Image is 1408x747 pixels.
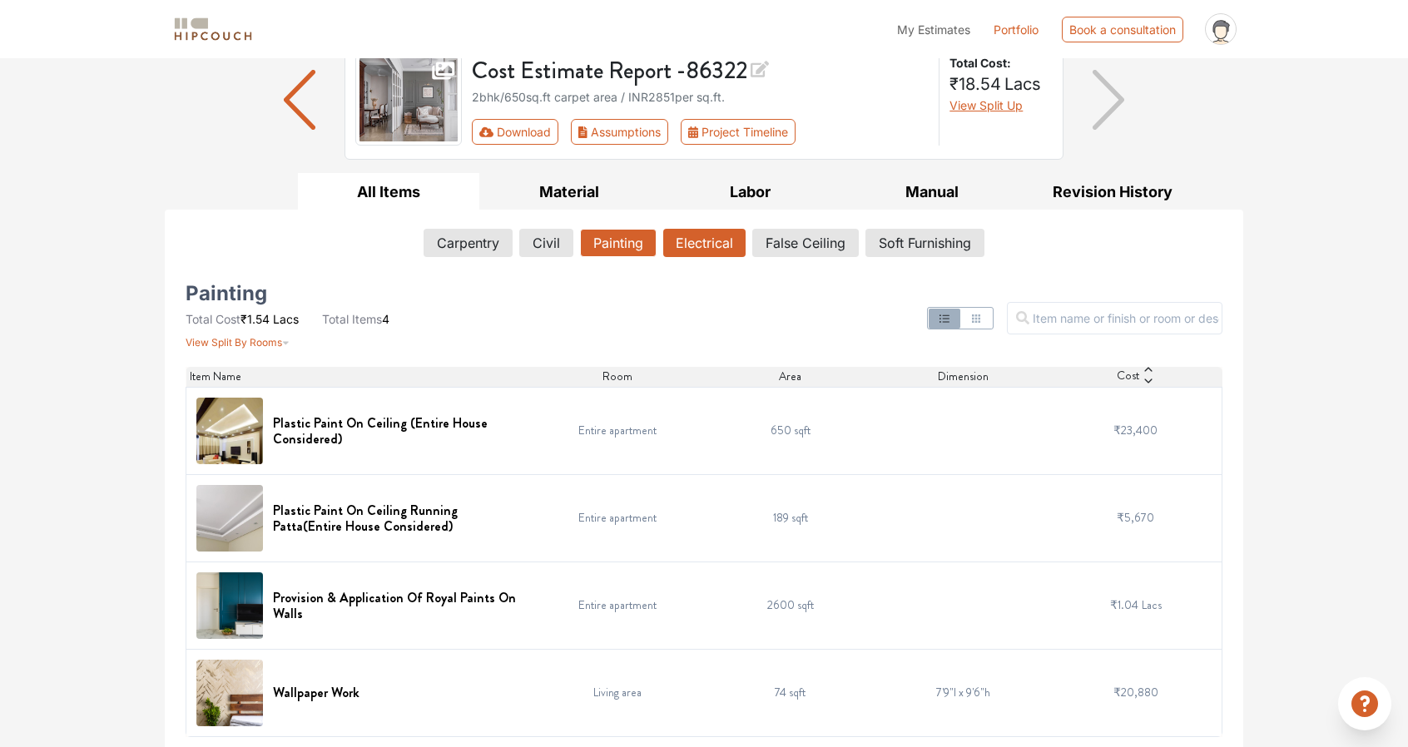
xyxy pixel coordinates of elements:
[704,474,877,561] td: 189 sqft
[186,328,290,350] button: View Split By Rooms
[580,229,657,257] button: Painting
[519,229,573,257] button: Civil
[571,119,668,145] button: Assumptions
[186,312,240,326] span: Total Cost
[877,649,1050,736] td: 7'9"l x 9'6"h
[196,572,263,639] img: Provision & Application Of Royal Paints On Walls
[273,590,522,621] h6: Provision & Application Of Royal Paints On Walls
[472,54,930,85] h3: Cost Estimate Report - 86322
[472,119,809,145] div: First group
[949,96,1023,114] button: View Split Up
[171,15,255,44] img: logo-horizontal.svg
[1117,509,1154,526] span: ₹5,670
[472,119,559,145] button: Download
[186,336,282,349] span: View Split By Rooms
[949,74,1001,94] span: ₹18.54
[1110,596,1138,613] span: ₹1.04
[273,502,522,534] h6: Plastic Paint On Ceiling Running Patta(Entire House Considered)
[949,98,1023,112] span: View Split Up
[1007,302,1222,334] input: Item name or finish or room or description
[938,368,989,385] span: Dimension
[704,649,877,736] td: 74 sqft
[704,561,877,649] td: 2600 sqft
[322,310,389,328] li: 4
[602,368,632,385] span: Room
[196,485,263,552] img: Plastic Paint On Ceiling Running Patta(Entire House Considered)
[865,229,984,257] button: Soft Furnishing
[479,173,661,210] button: Material
[994,21,1039,38] a: Portfolio
[298,173,479,210] button: All Items
[841,173,1023,210] button: Manual
[424,229,513,257] button: Carpentry
[1022,173,1203,210] button: Revision History
[779,368,801,385] span: Area
[681,119,796,145] button: Project Timeline
[273,415,522,447] h6: Plastic Paint On Ceiling (Entire House Considered)
[186,287,267,300] h5: Painting
[752,229,859,257] button: False Ceiling
[1093,70,1125,130] img: arrow right
[949,54,1049,72] strong: Total Cost:
[273,685,359,700] h6: Wallpaper Work
[897,22,970,37] span: My Estimates
[532,474,705,561] td: Entire apartment
[1113,422,1158,438] span: ₹23,400
[472,88,930,106] div: 2bhk / 650 sq.ft carpet area / INR 2851 per sq.ft.
[355,54,462,146] img: gallery
[704,387,877,474] td: 650 sqft
[532,649,705,736] td: Living area
[1142,596,1162,613] span: Lacs
[663,229,746,257] button: Electrical
[1004,74,1041,94] span: Lacs
[171,11,255,48] span: logo-horizontal.svg
[284,70,316,130] img: arrow left
[1113,684,1158,700] span: ₹20,880
[196,660,263,726] img: Wallpaper Work
[273,312,299,326] span: Lacs
[190,368,241,385] span: Item Name
[532,561,705,649] td: Entire apartment
[1117,367,1139,387] span: Cost
[472,119,930,145] div: Toolbar with button groups
[532,387,705,474] td: Entire apartment
[322,312,382,326] span: Total Items
[196,398,263,464] img: Plastic Paint On Ceiling (Entire House Considered)
[240,312,270,326] span: ₹1.54
[660,173,841,210] button: Labor
[1062,17,1183,42] div: Book a consultation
